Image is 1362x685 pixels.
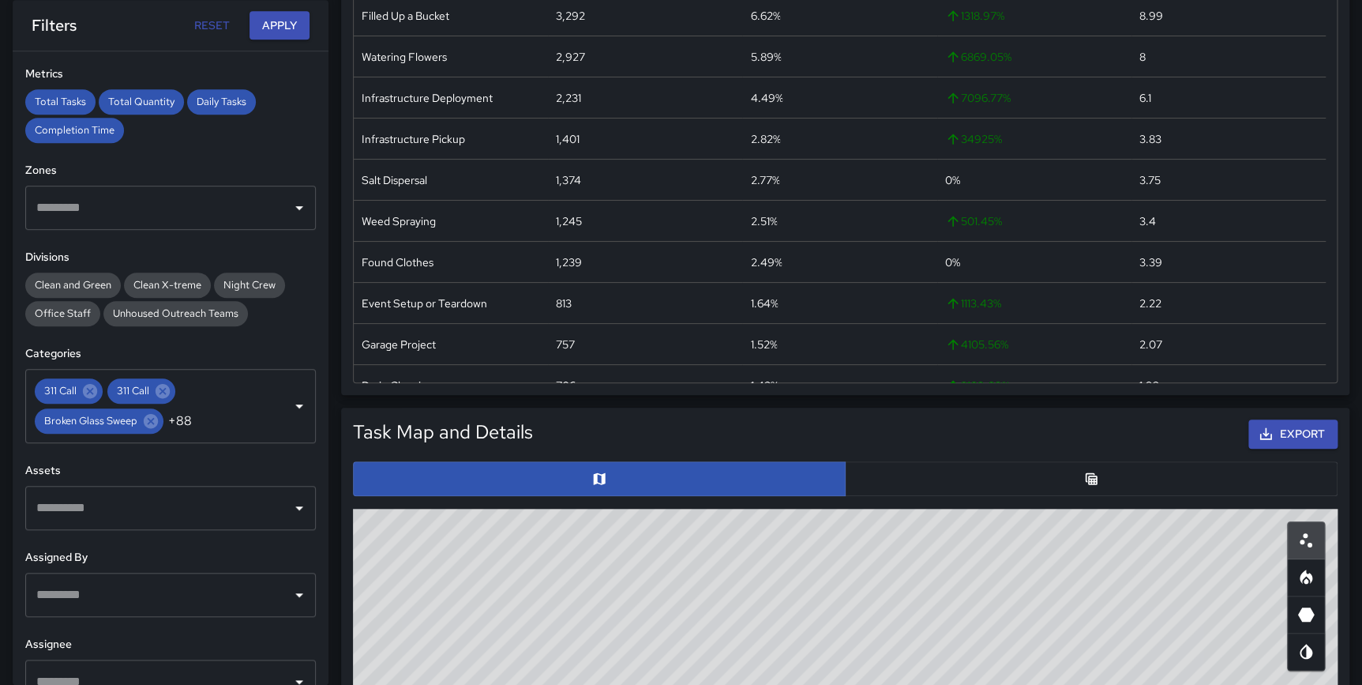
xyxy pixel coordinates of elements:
span: Broken Glass Sweep [35,412,147,430]
span: 6869.05 % [945,49,1011,65]
svg: 3D Heatmap [1296,605,1315,624]
span: 501.45 % [945,213,1002,229]
span: Total Quantity [99,95,184,108]
div: Daily Tasks [187,89,256,115]
div: Total Tasks [25,89,96,115]
div: 3,292 [556,8,585,24]
h6: Categories [25,345,316,363]
span: Night Crew [214,278,285,292]
span: Clean X-treme [124,278,211,292]
div: Completion Time [25,118,124,143]
div: Broken Glass Sweep [35,408,163,434]
div: 2.22 [1139,295,1161,311]
span: 311 Call [35,382,86,400]
div: 2.51% [750,213,777,229]
div: Filled Up a Bucket [362,8,449,24]
div: Total Quantity [99,89,184,115]
div: 2.07 [1139,337,1162,352]
div: 5.89% [750,49,781,65]
span: 4105.56 % [945,337,1008,352]
h6: Assets [25,462,316,480]
button: Heatmap [1287,559,1325,597]
div: Night Crew [214,273,285,298]
div: Drain Cleaning [362,378,433,393]
span: 0 % [945,172,960,188]
button: Open [288,395,310,417]
div: 6.1 [1139,90,1151,106]
div: 311 Call [107,378,175,404]
div: 3.39 [1139,254,1162,270]
div: 2,231 [556,90,581,106]
div: 6.62% [750,8,780,24]
div: 8 [1139,49,1146,65]
div: 3.83 [1139,131,1161,147]
div: 3.4 [1139,213,1156,229]
span: 3109.09 % [945,378,1010,393]
div: Office Staff [25,301,100,326]
button: Apply [250,11,310,40]
button: Export [1248,420,1338,449]
div: 2.77% [750,172,779,188]
span: 1318.97 % [945,8,1004,24]
span: 7096.77 % [945,90,1011,106]
div: 1.93 [1139,378,1159,393]
h6: Metrics [25,66,316,83]
svg: Heatmap [1296,568,1315,587]
div: 1,374 [556,172,581,188]
h6: Filters [32,13,77,38]
div: Weed Spraying [362,213,436,229]
span: 34925 % [945,131,1002,147]
button: Map Style [1287,633,1325,671]
span: Clean and Green [25,278,121,292]
h5: Task Map and Details [353,420,533,445]
span: Completion Time [25,123,124,137]
h6: Assignee [25,636,316,653]
div: 706 [556,378,576,393]
button: Scatterplot [1287,521,1325,559]
div: 8.99 [1139,8,1163,24]
div: 1.52% [750,337,777,352]
span: 0 % [945,254,960,270]
svg: Map [591,471,607,487]
div: 1,401 [556,131,580,147]
div: 757 [556,337,575,352]
div: Event Setup or Teardown [362,295,487,311]
div: 2.49% [750,254,782,270]
button: Open [288,197,310,219]
button: Table [845,461,1338,496]
svg: Table [1083,471,1099,487]
button: Open [288,497,310,519]
h6: Zones [25,162,316,179]
div: Found Clothes [362,254,433,270]
div: 813 [556,295,572,311]
div: Clean X-treme [124,273,211,298]
div: Garage Project [362,337,436,352]
div: 1.64% [750,295,778,311]
div: 2,927 [556,49,585,65]
div: 1,245 [556,213,582,229]
div: Clean and Green [25,273,121,298]
span: 1113.43 % [945,295,1001,311]
div: 4.49% [750,90,782,106]
div: 3.75 [1139,172,1161,188]
div: Salt Dispersal [362,172,427,188]
div: Watering Flowers [362,49,447,65]
div: 311 Call [35,378,103,404]
span: Total Tasks [25,95,96,108]
button: Map [353,461,846,496]
span: 311 Call [107,382,159,400]
button: Open [288,584,310,606]
span: Daily Tasks [187,95,256,108]
span: Office Staff [25,307,100,320]
div: 1.42% [750,378,778,393]
svg: Map Style [1296,642,1315,661]
button: 3D Heatmap [1287,596,1325,634]
div: Infrastructure Pickup [362,131,465,147]
button: Reset [186,11,237,40]
h6: Assigned By [25,549,316,566]
span: +88 [168,412,192,430]
h6: Divisions [25,249,316,266]
div: 1,239 [556,254,582,270]
div: Unhoused Outreach Teams [103,301,248,326]
div: Infrastructure Deployment [362,90,493,106]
